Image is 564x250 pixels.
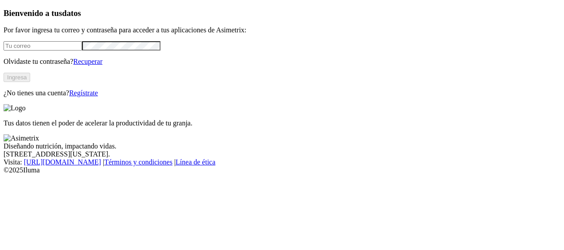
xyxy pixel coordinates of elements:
[4,26,560,34] p: Por favor ingresa tu correo y contraseña para acceder a tus aplicaciones de Asimetrix:
[176,158,215,166] a: Línea de ética
[4,119,560,127] p: Tus datos tienen el poder de acelerar la productividad de tu granja.
[24,158,101,166] a: [URL][DOMAIN_NAME]
[4,58,560,66] p: Olvidaste tu contraseña?
[4,166,560,174] div: © 2025 Iluma
[4,150,560,158] div: [STREET_ADDRESS][US_STATE].
[4,73,30,82] button: Ingresa
[73,58,102,65] a: Recuperar
[104,158,172,166] a: Términos y condiciones
[62,8,81,18] span: datos
[4,142,560,150] div: Diseñando nutrición, impactando vidas.
[4,41,82,51] input: Tu correo
[4,89,560,97] p: ¿No tienes una cuenta?
[69,89,98,97] a: Regístrate
[4,8,560,18] h3: Bienvenido a tus
[4,158,560,166] div: Visita : | |
[4,134,39,142] img: Asimetrix
[4,104,26,112] img: Logo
